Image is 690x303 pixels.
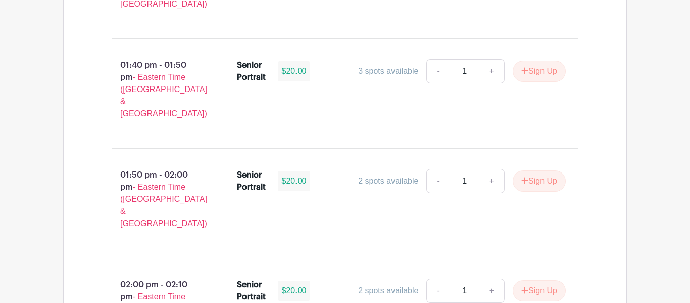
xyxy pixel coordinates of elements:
[479,59,505,83] a: +
[358,65,418,77] div: 3 spots available
[237,59,266,83] div: Senior Portrait
[278,171,311,191] div: $20.00
[278,281,311,301] div: $20.00
[278,61,311,81] div: $20.00
[479,279,505,303] a: +
[426,59,450,83] a: -
[513,61,566,82] button: Sign Up
[479,169,505,193] a: +
[426,169,450,193] a: -
[120,73,207,118] span: - Eastern Time ([GEOGRAPHIC_DATA] & [GEOGRAPHIC_DATA])
[358,285,418,297] div: 2 spots available
[513,170,566,192] button: Sign Up
[426,279,450,303] a: -
[120,183,207,228] span: - Eastern Time ([GEOGRAPHIC_DATA] & [GEOGRAPHIC_DATA])
[237,169,266,193] div: Senior Portrait
[237,279,266,303] div: Senior Portrait
[96,165,221,234] p: 01:50 pm - 02:00 pm
[96,55,221,124] p: 01:40 pm - 01:50 pm
[358,175,418,187] div: 2 spots available
[513,280,566,301] button: Sign Up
